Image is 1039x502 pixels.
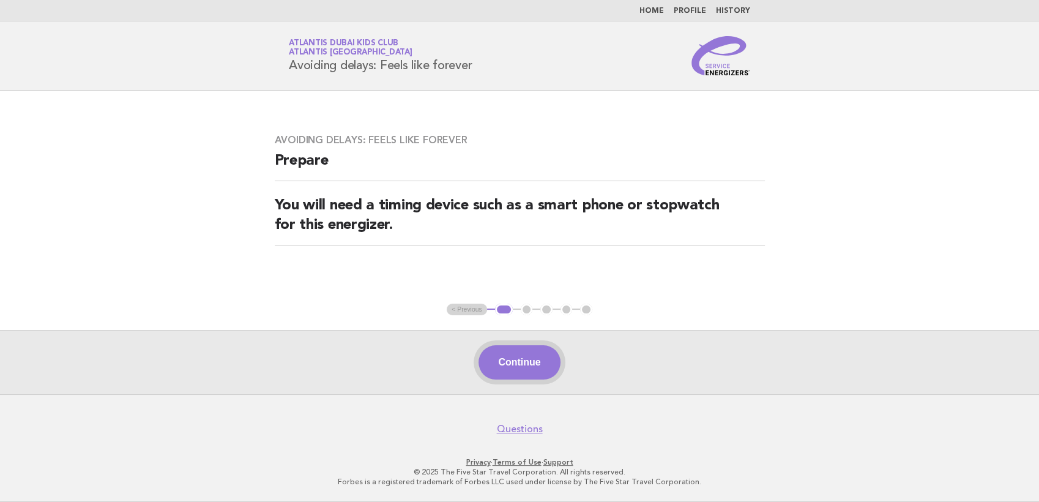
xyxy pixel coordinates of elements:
[275,151,765,181] h2: Prepare
[497,423,543,435] a: Questions
[466,458,491,466] a: Privacy
[145,467,894,477] p: © 2025 The Five Star Travel Corporation. All rights reserved.
[145,477,894,487] p: Forbes is a registered trademark of Forbes LLC used under license by The Five Star Travel Corpora...
[289,40,472,72] h1: Avoiding delays: Feels like forever
[674,7,706,15] a: Profile
[543,458,573,466] a: Support
[289,49,412,57] span: Atlantis [GEOGRAPHIC_DATA]
[145,457,894,467] p: · ·
[493,458,542,466] a: Terms of Use
[479,345,560,380] button: Continue
[495,304,513,316] button: 1
[716,7,750,15] a: History
[275,196,765,245] h2: You will need a timing device such as a smart phone or stopwatch for this energizer.
[289,39,412,56] a: Atlantis Dubai Kids ClubAtlantis [GEOGRAPHIC_DATA]
[639,7,664,15] a: Home
[275,134,765,146] h3: Avoiding delays: Feels like forever
[691,36,750,75] img: Service Energizers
